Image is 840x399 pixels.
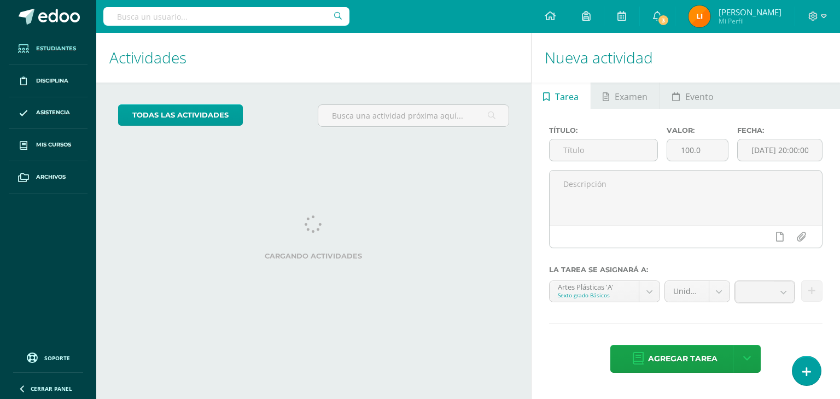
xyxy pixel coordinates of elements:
[549,126,658,134] label: Título:
[9,33,87,65] a: Estudiantes
[591,83,660,109] a: Examen
[667,139,728,161] input: Puntos máximos
[657,14,669,26] span: 3
[667,126,728,134] label: Valor:
[685,84,714,110] span: Evento
[9,65,87,97] a: Disciplina
[665,281,729,302] a: Unidad 3
[36,77,68,85] span: Disciplina
[549,266,822,274] label: La tarea se asignará a:
[532,83,591,109] a: Tarea
[36,108,70,117] span: Asistencia
[9,129,87,161] a: Mis cursos
[558,291,631,299] div: Sexto grado Básicos
[36,140,71,149] span: Mis cursos
[719,16,781,26] span: Mi Perfil
[738,139,822,161] input: Fecha de entrega
[555,84,579,110] span: Tarea
[558,281,631,291] div: Artes Plásticas 'A'
[660,83,725,109] a: Evento
[13,350,83,365] a: Soporte
[550,139,657,161] input: Título
[118,104,243,126] a: todas las Actividades
[737,126,822,134] label: Fecha:
[318,105,508,126] input: Busca una actividad próxima aquí...
[689,5,710,27] img: 28ecc1bf22103e0412e4709af4ae5810.png
[545,33,827,83] h1: Nueva actividad
[9,161,87,193] a: Archivos
[103,7,349,26] input: Busca un usuario...
[550,281,660,302] a: Artes Plásticas 'A'Sexto grado Básicos
[36,44,76,53] span: Estudiantes
[44,354,70,362] span: Soporte
[109,33,518,83] h1: Actividades
[9,97,87,130] a: Asistencia
[31,385,72,392] span: Cerrar panel
[719,7,781,17] span: [PERSON_NAME]
[36,173,66,181] span: Archivos
[673,281,700,302] span: Unidad 3
[648,345,717,372] span: Agregar tarea
[615,84,647,110] span: Examen
[118,252,509,260] label: Cargando actividades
